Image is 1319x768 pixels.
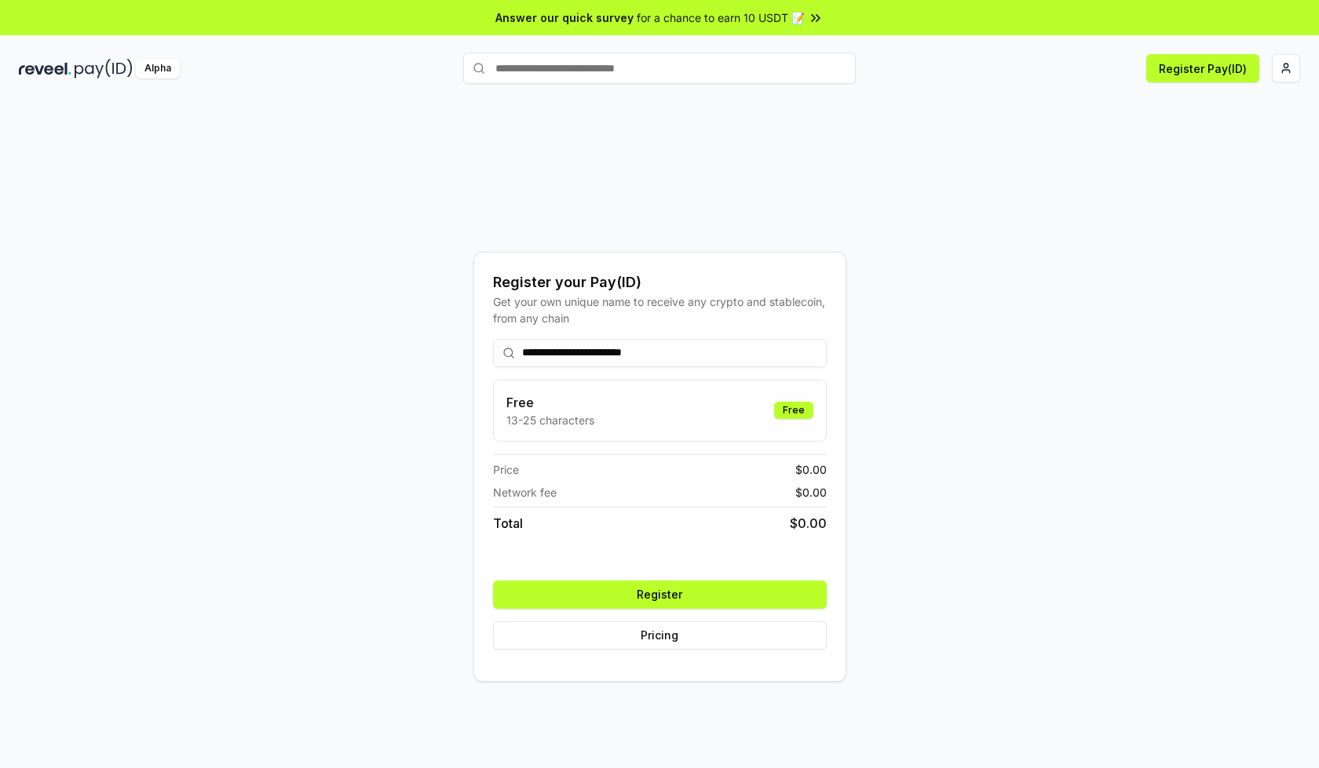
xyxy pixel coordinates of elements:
span: $ 0.00 [795,461,827,478]
div: Free [774,402,813,419]
button: Pricing [493,621,827,650]
button: Register Pay(ID) [1146,54,1259,82]
div: Alpha [136,59,180,78]
p: 13-25 characters [506,412,594,428]
span: Answer our quick survey [495,9,634,26]
span: Network fee [493,484,557,500]
span: Total [493,514,523,533]
span: for a chance to earn 10 USDT 📝 [637,9,805,26]
button: Register [493,581,827,609]
h3: Free [506,393,594,412]
span: $ 0.00 [790,514,827,533]
span: $ 0.00 [795,484,827,500]
img: reveel_dark [19,59,71,78]
span: Price [493,461,519,478]
img: pay_id [75,59,133,78]
div: Register your Pay(ID) [493,271,827,293]
div: Get your own unique name to receive any crypto and stablecoin, from any chain [493,293,827,326]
